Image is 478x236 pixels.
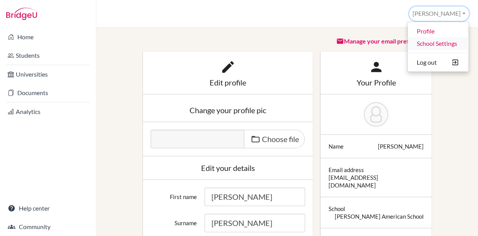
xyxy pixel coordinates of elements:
[2,29,94,45] a: Home
[328,174,424,189] div: [EMAIL_ADDRESS][DOMAIN_NAME]
[6,8,37,20] img: Bridge-U
[147,187,201,201] label: First name
[328,205,345,213] div: School
[2,201,94,216] a: Help center
[408,25,468,37] a: Profile
[378,142,424,150] div: [PERSON_NAME]
[328,166,364,174] div: Email address
[328,79,424,86] div: Your Profile
[407,22,469,72] ul: [PERSON_NAME]
[2,104,94,119] a: Analytics
[328,142,343,150] div: Name
[2,67,94,82] a: Universities
[262,134,299,144] span: Choose file
[409,7,469,21] button: [PERSON_NAME]
[408,56,468,69] button: Log out
[2,85,94,100] a: Documents
[151,164,305,172] div: Edit your details
[2,48,94,63] a: Students
[408,37,468,50] a: School Settings
[336,37,431,45] a: Manage your email preferences
[147,214,201,227] label: Surname
[151,79,305,86] div: Edit profile
[2,219,94,234] a: Community
[335,213,424,220] div: [PERSON_NAME] American School
[151,106,305,114] div: Change your profile pic
[364,102,388,127] img: Massimo Laterza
